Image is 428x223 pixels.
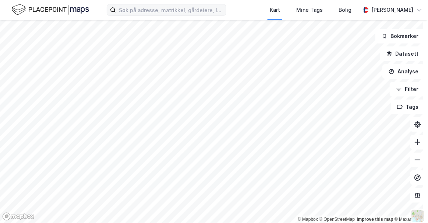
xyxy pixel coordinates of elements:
[296,6,323,14] div: Mine Tags
[12,3,89,16] img: logo.f888ab2527a4732fd821a326f86c7f29.svg
[372,6,414,14] div: [PERSON_NAME]
[270,6,280,14] div: Kart
[116,4,226,15] input: Søk på adresse, matrikkel, gårdeiere, leietakere eller personer
[391,188,428,223] iframe: Chat Widget
[339,6,352,14] div: Bolig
